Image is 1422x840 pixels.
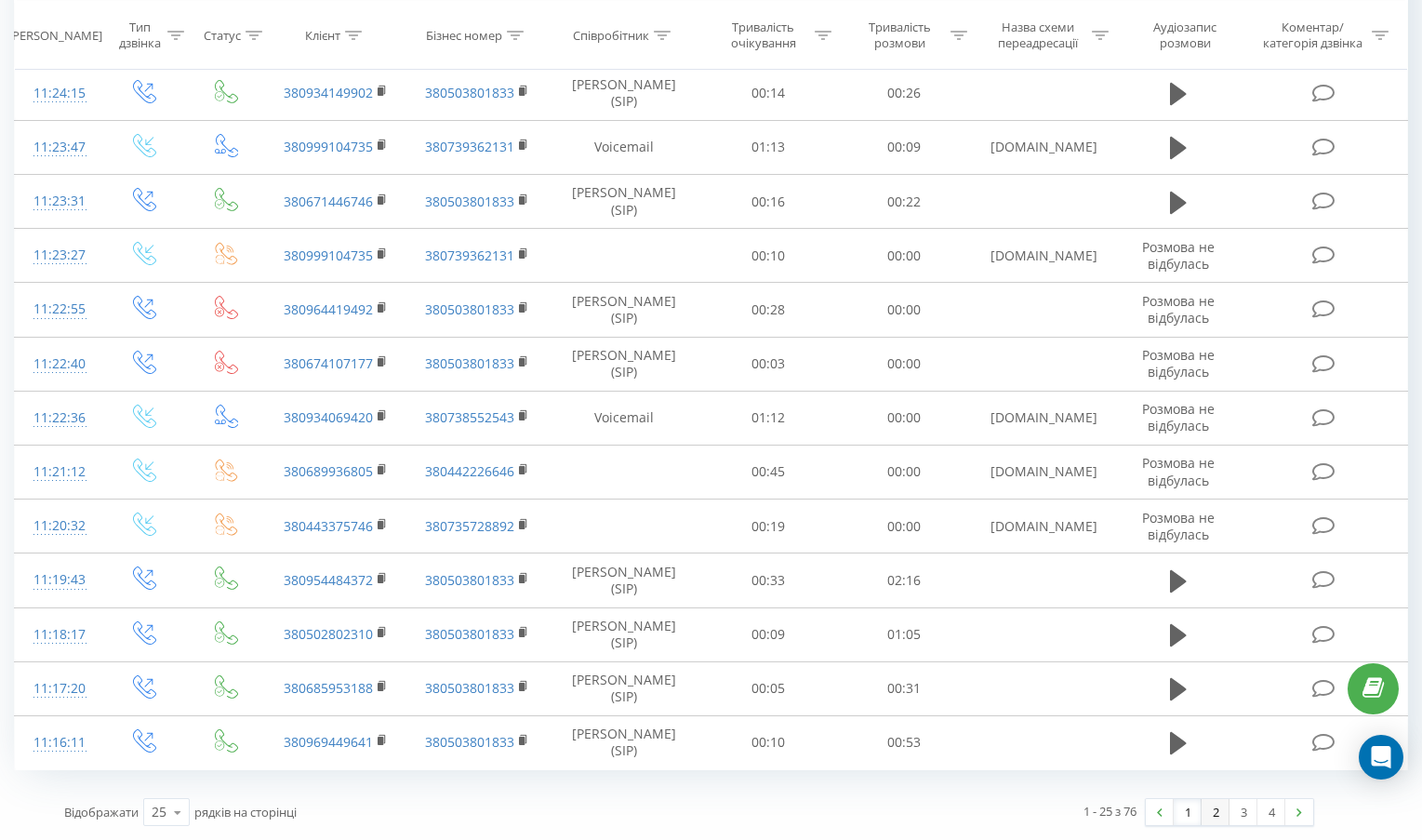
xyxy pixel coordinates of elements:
div: 11:18:17 [33,617,83,653]
a: 380503801833 [425,354,514,372]
td: Voicemail [548,391,700,445]
td: 00:10 [700,715,836,769]
td: 00:00 [836,500,972,553]
a: 380502802310 [284,625,373,643]
span: Розмова не відбулась [1142,509,1215,543]
a: 380934149902 [284,84,373,101]
span: Відображати [64,804,139,820]
div: 11:20:32 [33,508,83,544]
td: 00:09 [700,607,836,661]
span: Розмова не відбулась [1142,454,1215,488]
td: [PERSON_NAME] (SIP) [548,715,700,769]
td: 00:09 [836,120,972,174]
td: 00:28 [700,283,836,337]
div: Назва схеми переадресації [989,20,1087,51]
td: 00:31 [836,661,972,715]
span: Розмова не відбулась [1142,346,1215,380]
a: 380503801833 [425,679,514,697]
div: 11:21:12 [33,454,83,490]
td: 00:00 [836,283,972,337]
td: [PERSON_NAME] (SIP) [548,607,700,661]
a: 380503801833 [425,193,514,210]
a: 380738552543 [425,408,514,426]
div: 11:22:55 [33,291,83,327]
a: 380739362131 [425,138,514,155]
a: 380954484372 [284,571,373,589]
td: 00:05 [700,661,836,715]
a: 3 [1229,799,1257,825]
td: [PERSON_NAME] (SIP) [548,66,700,120]
td: 00:16 [700,175,836,229]
div: Співробітник [573,27,649,43]
a: 380671446746 [284,193,373,210]
td: [DOMAIN_NAME] [972,445,1113,499]
div: Аудіозапис розмови [1130,20,1239,51]
a: 380442226646 [425,462,514,480]
td: 00:00 [836,445,972,499]
td: 00:00 [836,337,972,391]
td: 00:03 [700,337,836,391]
td: 00:19 [700,500,836,553]
a: 380689936805 [284,462,373,480]
div: 11:22:40 [33,346,83,382]
div: [PERSON_NAME] [8,27,102,43]
td: Voicemail [548,120,700,174]
td: [DOMAIN_NAME] [972,500,1113,553]
a: 380735728892 [425,517,514,535]
span: рядків на сторінці [194,804,297,820]
a: 380739362131 [425,247,514,264]
div: Клієнт [305,27,340,43]
a: 2 [1202,799,1229,825]
a: 1 [1174,799,1202,825]
div: Open Intercom Messenger [1359,735,1403,780]
span: Розмова не відбулась [1142,238,1215,273]
a: 380503801833 [425,625,514,643]
div: Тривалість очікування [717,20,810,51]
a: 380503801833 [425,84,514,101]
a: 380999104735 [284,247,373,264]
div: 1 - 25 з 76 [1083,802,1136,820]
div: Тип дзвінка [118,20,163,51]
a: 380674107177 [284,354,373,372]
div: 11:22:36 [33,400,83,436]
a: 380503801833 [425,733,514,751]
td: 00:14 [700,66,836,120]
div: Бізнес номер [426,27,502,43]
td: 00:45 [700,445,836,499]
div: 11:24:15 [33,75,83,112]
td: [PERSON_NAME] (SIP) [548,283,700,337]
a: 380685953188 [284,679,373,697]
td: 00:26 [836,66,972,120]
a: 380503801833 [425,300,514,318]
div: 11:16:11 [33,725,83,761]
div: 11:23:27 [33,237,83,273]
div: 11:23:47 [33,129,83,166]
td: 01:12 [700,391,836,445]
td: 00:00 [836,391,972,445]
td: 01:13 [700,120,836,174]
td: [PERSON_NAME] (SIP) [548,661,700,715]
a: 4 [1257,799,1285,825]
div: 11:23:31 [33,183,83,220]
td: [PERSON_NAME] (SIP) [548,553,700,607]
td: 00:00 [836,229,972,283]
td: 00:33 [700,553,836,607]
td: 00:53 [836,715,972,769]
td: [DOMAIN_NAME] [972,229,1113,283]
a: 380503801833 [425,571,514,589]
div: 25 [152,803,166,821]
a: 380964419492 [284,300,373,318]
div: 11:17:20 [33,671,83,707]
span: Розмова не відбулась [1142,292,1215,327]
a: 380999104735 [284,138,373,155]
td: 00:22 [836,175,972,229]
a: 380934069420 [284,408,373,426]
div: Коментар/категорія дзвінка [1258,20,1367,51]
span: Розмова не відбулась [1142,400,1215,434]
td: [DOMAIN_NAME] [972,391,1113,445]
div: 11:19:43 [33,562,83,598]
a: 380443375746 [284,517,373,535]
div: Статус [204,27,241,43]
td: [PERSON_NAME] (SIP) [548,175,700,229]
td: 01:05 [836,607,972,661]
